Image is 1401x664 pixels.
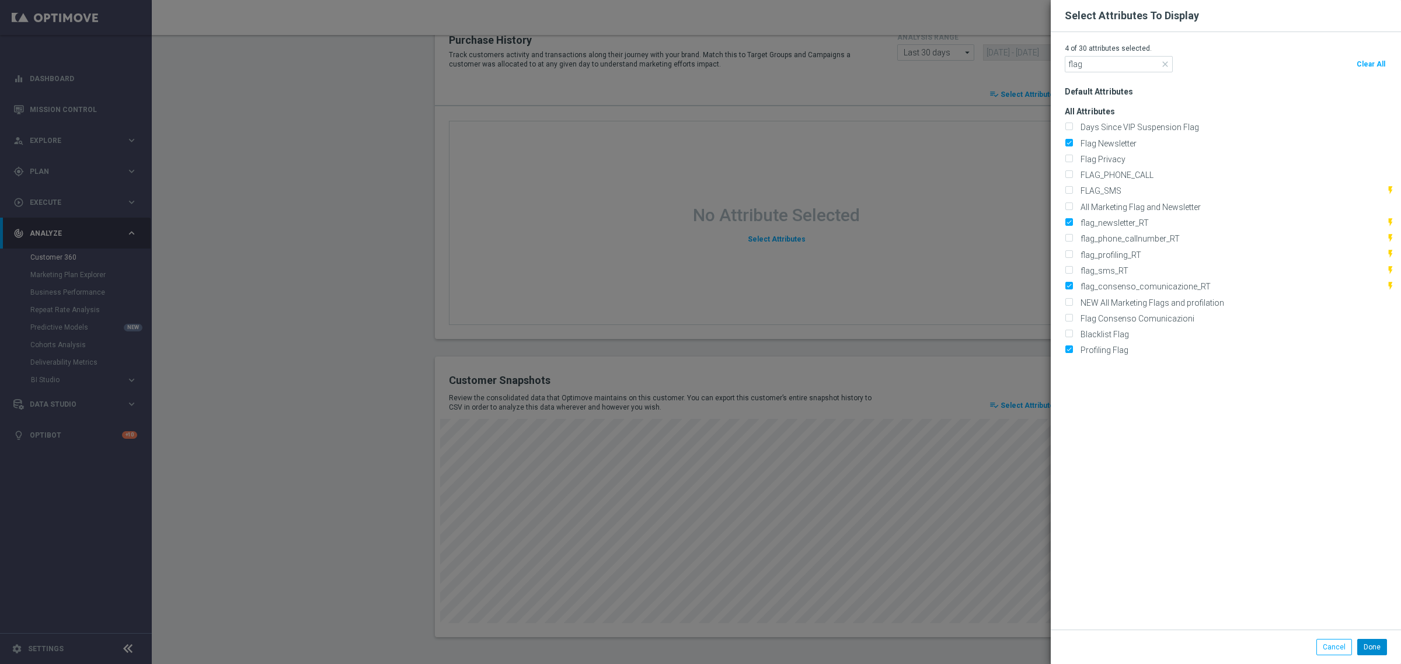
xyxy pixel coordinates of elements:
[1076,298,1224,308] label: NEW All Marketing Flags and profilation
[1076,170,1153,180] label: FLAG_PHONE_CALL
[1076,250,1141,260] label: flag_profiling_RT
[1386,218,1395,227] i: This attribute is updated in realtime
[1076,233,1180,244] label: flag_phone_callnumber_RT
[1316,639,1352,655] button: Cancel
[1386,186,1395,195] i: This attribute is updated in realtime
[1076,313,1194,324] label: Flag Consenso Comunicazioni
[1357,639,1387,655] button: Done
[1065,77,1401,97] h3: Default Attributes
[1076,122,1199,132] label: Days Since VIP Suspension Flag
[1076,329,1129,340] label: Blacklist Flag
[1065,56,1173,72] input: Search
[1065,97,1401,117] h3: All Attributes
[1160,60,1170,69] span: close
[1065,9,1199,23] h2: Select Attributes To Display
[1386,265,1395,275] i: This attribute is updated in realtime
[1076,138,1137,149] label: Flag Newsletter
[1076,265,1128,276] label: flag_sms_RT
[1076,281,1211,292] label: flag_consenso_comunicazione_RT
[1386,249,1395,258] i: This attribute is updated in realtime
[1065,44,1387,53] p: 4 of 30 attributes selected.
[1076,218,1149,228] label: flag_newsletter_RT
[1355,56,1387,72] button: Clear All
[1386,281,1395,291] i: This attribute is updated in realtime
[1357,60,1385,68] span: Clear All
[1076,186,1121,196] label: FLAG_SMS
[1386,233,1395,243] i: This attribute is updated in realtime
[1076,202,1201,212] label: All Marketing Flag and Newsletter
[1076,345,1128,355] label: Profiling Flag
[1076,154,1125,165] label: Flag Privacy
